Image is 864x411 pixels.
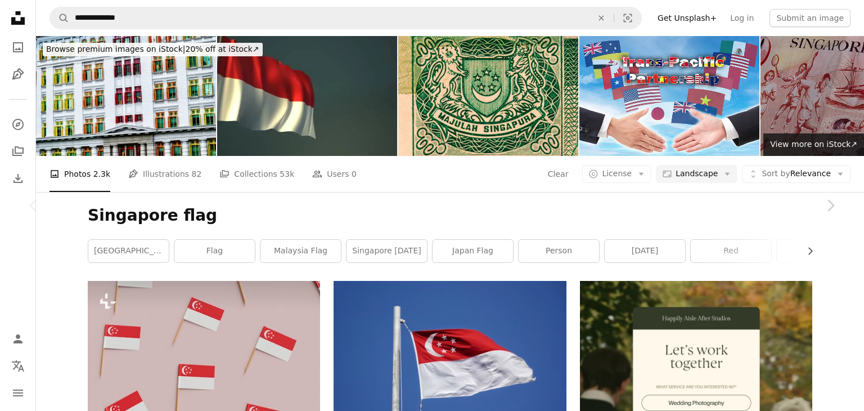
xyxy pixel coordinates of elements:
[334,353,566,363] a: white and red flag
[433,240,513,262] a: japan flag
[128,156,201,192] a: Illustrations 82
[723,9,760,27] a: Log in
[602,169,632,178] span: License
[7,355,29,377] button: Language
[50,7,69,29] button: Search Unsplash
[46,44,185,53] span: Browse premium images on iStock |
[7,328,29,350] a: Log in / Sign up
[36,36,216,156] img: Old Hill Street Police Station, Singapore
[49,7,642,29] form: Find visuals sitewide
[547,165,569,183] button: Clear
[763,133,864,156] a: View more on iStock↗
[7,36,29,59] a: Photos
[88,205,812,226] h1: Singapore flag
[796,151,864,260] a: Next
[656,165,737,183] button: Landscape
[260,240,341,262] a: malaysia flag
[280,168,294,180] span: 53k
[7,382,29,404] button: Menu
[762,169,790,178] span: Sort by
[762,168,831,180] span: Relevance
[7,140,29,163] a: Collections
[770,140,857,149] span: View more on iStock ↗
[777,240,857,262] a: helicopter
[36,36,269,63] a: Browse premium images on iStock|20% off at iStock↗
[579,36,759,156] img: Trans-Pacific Partnership
[691,240,771,262] a: red
[88,349,320,359] a: a group of toothpicks with flags on them
[676,168,718,180] span: Landscape
[192,168,202,180] span: 82
[217,36,397,156] img: Asian Flag. 3d render of asian countries flag, flag ball with dark background
[589,7,614,29] button: Clear
[312,156,357,192] a: Users 0
[346,240,427,262] a: singapore [DATE]
[582,165,651,183] button: License
[219,156,294,192] a: Collections 53k
[88,240,169,262] a: [GEOGRAPHIC_DATA]
[7,113,29,136] a: Explore
[651,9,723,27] a: Get Unsplash+
[7,63,29,86] a: Illustrations
[614,7,641,29] button: Visual search
[605,240,685,262] a: [DATE]
[519,240,599,262] a: person
[46,44,259,53] span: 20% off at iStock ↗
[174,240,255,262] a: flag
[769,9,850,27] button: Submit an image
[742,165,850,183] button: Sort byRelevance
[352,168,357,180] span: 0
[398,36,578,156] img: Singapore Crest Coat of Arms Currency Portrait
